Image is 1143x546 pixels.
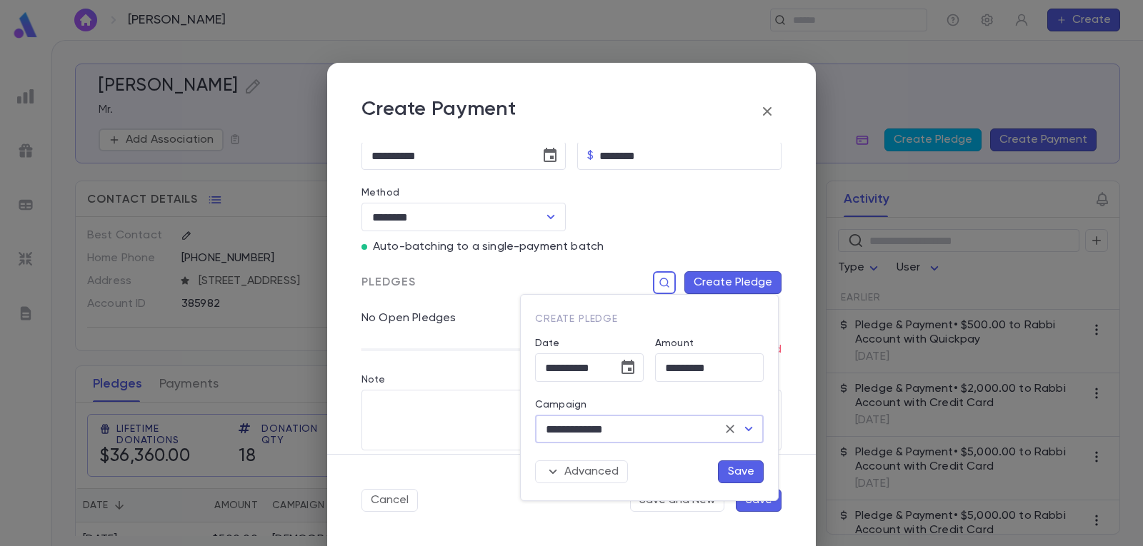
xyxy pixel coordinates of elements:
button: Open [739,419,759,439]
button: Advanced [535,460,628,483]
button: Clear [720,419,740,439]
button: Save [718,460,764,483]
label: Amount [655,338,694,349]
span: Create Pledge [535,314,618,324]
button: Choose date, selected date is Jul 28, 2025 [614,353,642,382]
label: Date [535,338,644,349]
label: Campaign [535,399,587,410]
